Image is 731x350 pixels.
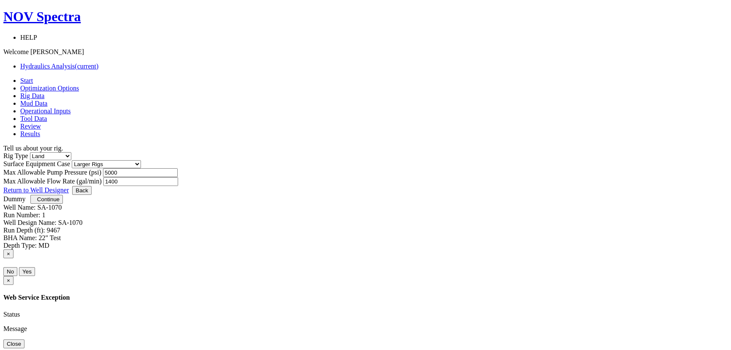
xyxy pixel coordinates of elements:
a: Optimization Options [20,85,79,92]
label: Max Allowable Flow Rate (gal/min) [3,178,102,185]
label: Max Allowable Pump Pressure (psi) [3,169,101,176]
a: NOV Spectra [3,9,728,25]
span: × [7,277,10,284]
button: Back [72,186,92,195]
a: Return to Well Designer [3,186,69,194]
label: Well Design Name: [3,219,57,226]
button: No [3,267,17,276]
a: Results [20,130,40,137]
a: Mud Data [20,100,47,107]
span: (current) [75,63,98,70]
span: HELP [20,34,37,41]
button: Close [3,276,14,285]
a: Rig Data [20,92,44,99]
button: Close [3,339,24,348]
span: × [7,251,10,257]
span: Tell us about your rig. [3,145,63,152]
label: MD [38,242,49,249]
a: Operational Inputs [20,107,71,115]
span: Continue [37,196,60,202]
label: 22" Test [39,234,61,241]
label: 1 [42,211,46,219]
label: Well Name: [3,204,35,211]
label: Status [3,311,20,318]
a: Start [20,77,33,84]
label: Run Number: [3,211,41,219]
label: 9467 [47,227,60,234]
button: Close [3,249,14,258]
a: Tool Data [20,115,47,122]
label: Run Depth (ft): [3,227,45,234]
a: Hydraulics Analysis(current) [20,63,98,70]
span: Welcome [3,48,29,55]
button: Continue [30,195,63,204]
label: Depth Type: [3,242,37,249]
a: Dummy [3,195,25,202]
button: Yes [19,267,35,276]
label: SA-1070 [58,219,83,226]
a: Review [20,123,41,130]
label: SA-1070 [37,204,62,211]
label: Message [3,325,27,332]
label: BHA Name: [3,234,37,241]
span: [PERSON_NAME] [30,48,84,55]
label: Surface Equipment Case [3,160,70,167]
h4: Web Service Exception [3,294,728,301]
label: Rig Type [3,152,28,159]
